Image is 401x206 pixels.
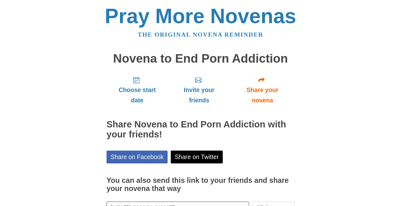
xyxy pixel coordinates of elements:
[113,85,162,106] span: Choose start date
[174,85,224,106] span: Invite your friends
[107,71,168,109] a: Choose start date
[138,31,263,38] a: The original novena reminder
[107,151,168,163] a: Share on Facebook
[107,177,294,193] h3: You can also send this link to your friends and share your novena that way
[168,71,230,109] a: Invite your friends
[237,85,288,106] span: Share your novena
[230,71,294,109] a: Share your novena
[107,52,294,65] h1: Novena to End Porn Addiction
[171,151,223,163] a: Share on Twitter
[105,4,296,28] a: Pray More Novenas
[107,120,294,140] h2: Share Novena to End Porn Addiction with your friends!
